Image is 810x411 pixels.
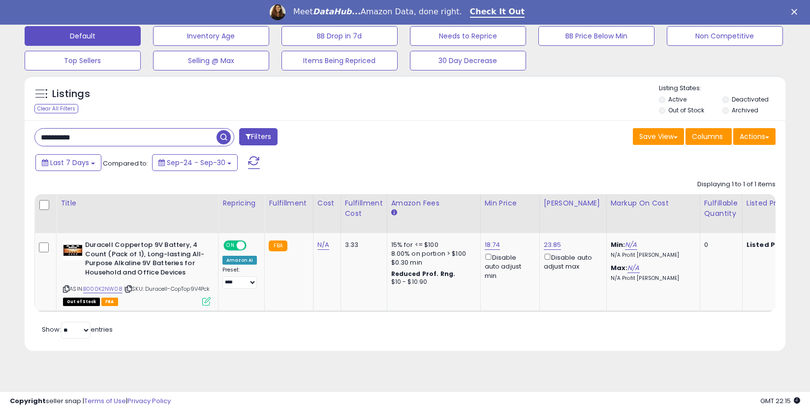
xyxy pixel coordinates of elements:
div: 0 [704,240,735,249]
p: Listing States: [659,84,785,93]
img: Profile image for Georgie [270,4,285,20]
strong: Copyright [10,396,46,406]
div: $0.30 min [391,258,473,267]
div: 3.33 [345,240,379,249]
button: Top Sellers [25,51,141,70]
div: seller snap | | [10,397,171,406]
a: B000K2NW08 [83,285,123,293]
a: 18.74 [485,240,500,250]
div: Disable auto adjust min [485,252,532,280]
a: N/A [317,240,329,250]
div: 15% for <= $100 [391,240,473,249]
span: Sep-24 - Sep-30 [167,158,225,168]
span: OFF [245,241,261,250]
div: Fulfillable Quantity [704,198,738,219]
button: Needs to Reprice [410,26,526,46]
button: Save View [633,128,684,145]
div: Amazon AI [222,256,257,265]
div: Clear All Filters [34,104,78,113]
span: ON [224,241,237,250]
div: $10 - $10.90 [391,278,473,286]
button: BB Price Below Min [538,26,654,46]
div: Markup on Cost [611,198,696,208]
i: DataHub... [313,7,361,16]
div: 8.00% on portion > $100 [391,249,473,258]
label: Active [668,95,686,103]
p: N/A Profit [PERSON_NAME] [611,252,692,259]
button: Filters [239,128,278,145]
button: Columns [685,128,732,145]
span: All listings that are currently out of stock and unavailable for purchase on Amazon [63,298,100,306]
div: [PERSON_NAME] [544,198,602,208]
div: Displaying 1 to 1 of 1 items [697,180,776,189]
div: Disable auto adjust max [544,252,599,271]
span: Last 7 Days [50,158,89,168]
label: Archived [732,106,758,114]
div: ASIN: [63,240,211,305]
small: FBA [269,240,287,251]
div: Preset: [222,267,257,289]
span: FBA [101,298,118,306]
span: Show: entries [42,325,113,334]
div: Amazon Fees [391,198,476,208]
div: Min Price [485,198,535,208]
a: Privacy Policy [127,396,171,406]
button: Actions [733,128,776,145]
div: Meet Amazon Data, done right. [293,7,462,17]
b: Listed Price: [747,240,791,249]
button: Selling @ Max [153,51,269,70]
button: Sep-24 - Sep-30 [152,154,238,171]
div: Fulfillment [269,198,309,208]
button: 30 Day Decrease [410,51,526,70]
a: Check It Out [470,7,525,18]
a: N/A [625,240,637,250]
button: Last 7 Days [35,154,101,171]
label: Deactivated [732,95,769,103]
div: Title [61,198,214,208]
span: Compared to: [103,159,148,168]
button: Items Being Repriced [281,51,398,70]
th: The percentage added to the cost of goods (COGS) that forms the calculator for Min & Max prices. [606,194,700,233]
span: | SKU: Duracell-CopTop9V4Pck [124,285,210,293]
b: Duracell Coppertop 9V Battery, 4 Count (Pack of 1), Long-lasting All-Purpose Alkaline 9V Batterie... [85,240,205,279]
a: N/A [627,263,639,273]
img: 41nfoanb7qL._SL40_.jpg [63,240,83,260]
div: Repricing [222,198,260,208]
b: Max: [611,263,628,273]
p: N/A Profit [PERSON_NAME] [611,275,692,282]
b: Reduced Prof. Rng. [391,270,456,278]
button: Default [25,26,141,46]
span: 2025-10-13 22:15 GMT [760,396,800,406]
a: Terms of Use [84,396,126,406]
span: Columns [692,132,723,141]
button: Non Competitive [667,26,783,46]
h5: Listings [52,87,90,101]
button: BB Drop in 7d [281,26,398,46]
div: Fulfillment Cost [345,198,383,219]
div: Cost [317,198,337,208]
div: Close [791,9,801,15]
button: Inventory Age [153,26,269,46]
b: Min: [611,240,625,249]
small: Amazon Fees. [391,208,397,217]
label: Out of Stock [668,106,704,114]
a: 23.85 [544,240,561,250]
